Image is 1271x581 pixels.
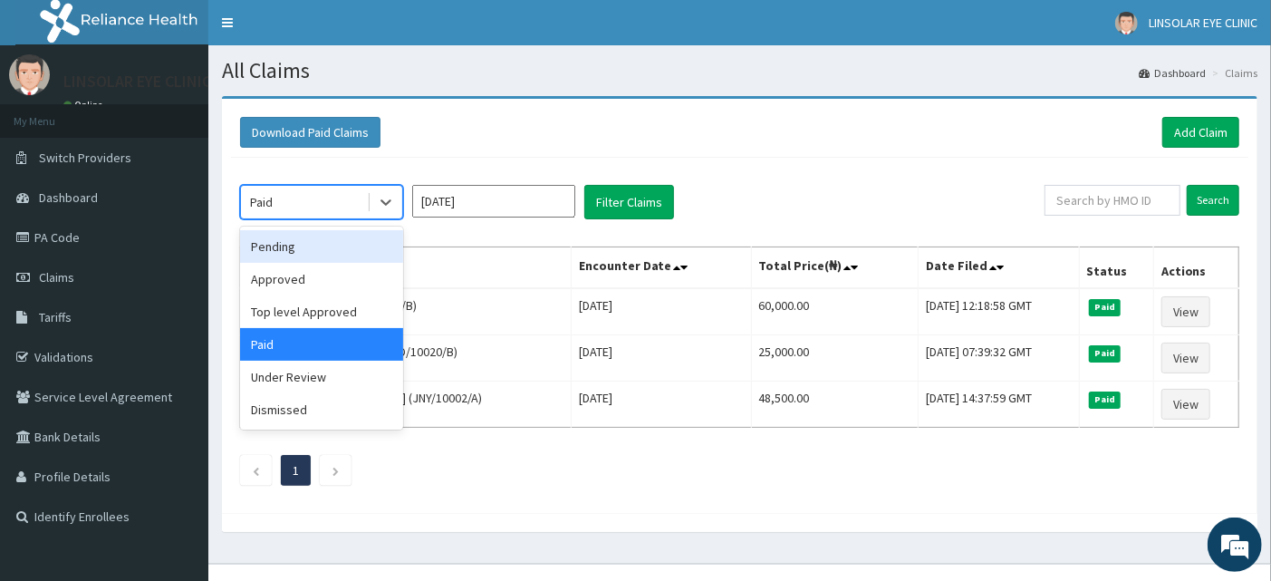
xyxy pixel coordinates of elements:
span: Claims [39,269,74,286]
span: Tariffs [39,309,72,325]
div: Approved [240,263,403,295]
td: [DATE] [571,288,751,335]
button: Filter Claims [584,185,674,219]
a: Add Claim [1162,117,1239,148]
li: Claims [1208,65,1257,81]
a: Next page [332,462,340,479]
span: Paid [1089,345,1122,362]
th: Status [1079,247,1153,289]
div: Chat with us now [94,102,304,125]
th: Name [241,247,572,289]
th: Total Price(₦) [751,247,918,289]
div: Paid [250,193,273,211]
input: Select Month and Year [412,185,575,218]
div: Pending [240,230,403,263]
span: We're online! [105,175,250,358]
img: User Image [1115,12,1138,34]
span: Switch Providers [39,150,131,166]
td: 48,500.00 [751,382,918,428]
a: View [1161,389,1210,420]
td: 25,000.00 [751,335,918,382]
p: LINSOLAR EYE CLINIC [63,73,211,90]
textarea: Type your message and hit 'Enter' [9,388,345,451]
img: d_794563401_company_1708531726252_794563401 [34,91,73,136]
div: Top level Approved [240,295,403,328]
a: View [1161,296,1210,327]
a: Dashboard [1139,65,1206,81]
a: Page 1 is your current page [293,462,299,479]
button: Download Paid Claims [240,117,380,148]
th: Date Filed [918,247,1079,289]
span: Paid [1089,299,1122,315]
td: [PERSON_NAME] Ibenah (WSD/10020/B) [241,335,572,382]
div: Dismissed [240,393,403,426]
td: 60,000.00 [751,288,918,335]
div: Minimize live chat window [297,9,341,53]
td: [DATE] 14:37:59 GMT [918,382,1079,428]
img: User Image [9,54,50,95]
input: Search [1187,185,1239,216]
a: Previous page [252,462,260,479]
a: Online [63,99,107,111]
input: Search by HMO ID [1045,185,1180,216]
td: [DATE] 12:18:58 GMT [918,288,1079,335]
td: [DATE] [571,335,751,382]
th: Actions [1153,247,1238,289]
a: View [1161,343,1210,373]
span: Dashboard [39,189,98,206]
td: [DATE] [571,382,751,428]
td: [DATE] 07:39:32 GMT [918,335,1079,382]
div: Paid [240,328,403,361]
span: LINSOLAR EYE CLINIC [1149,15,1257,31]
div: Under Review [240,361,403,393]
td: CONFIDENCE [PERSON_NAME] (JNY/10002/A) [241,382,572,428]
span: Paid [1089,392,1122,408]
h1: All Claims [222,59,1257,82]
td: [PERSON_NAME] (ERM/10118/B) [241,288,572,335]
th: Encounter Date [571,247,751,289]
